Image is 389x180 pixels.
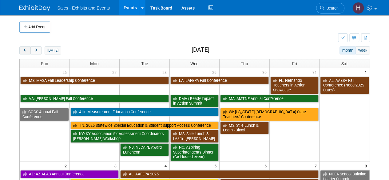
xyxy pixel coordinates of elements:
[112,68,119,76] span: 27
[170,77,269,85] a: LA: LAFEPA Fall Conference
[270,77,319,94] a: FL: Hernando Teachers in Action Showcase
[312,68,319,76] span: 31
[355,46,370,54] button: week
[30,46,42,54] button: next
[241,61,248,66] span: Thu
[64,162,69,170] span: 2
[220,122,269,134] a: MS: Stile Lunch & Learn - Biloxi
[58,6,110,10] span: Sales - Exhibits and Events
[45,46,61,54] button: [DATE]
[264,162,269,170] span: 6
[190,61,199,66] span: Wed
[191,46,209,53] h2: [DATE]
[170,95,219,107] a: DMV i-Ready Impact in Action Summit
[316,3,344,14] a: Search
[339,46,356,54] button: month
[164,162,169,170] span: 4
[170,143,219,161] a: NC: Aspiring Superintendents Dinner (CA-Hosted event)
[262,68,269,76] span: 30
[214,162,219,170] span: 5
[220,108,319,121] a: WI: [US_STATE] [DEMOGRAPHIC_DATA] State Teachers’ Conference
[19,46,31,54] button: prev
[352,2,364,14] img: Holly Costello
[341,61,348,66] span: Sat
[320,77,369,94] a: AL: AAESA Fall Conference (Need 2025 Dates)
[70,122,219,130] a: TN: 2025 Statewide Special Education & Student Support Access Conference
[20,77,169,85] a: MS: MASA Fall Leadership Conference
[90,61,99,66] span: Mon
[20,108,69,121] a: CGCS Annual Fall Conference
[19,5,50,11] img: ExhibitDay
[19,22,50,33] button: Add Event
[120,143,169,156] a: NJ: NJCAPE Award Luncheon
[220,95,319,103] a: MA: AMTNE Annual Conference
[364,68,370,76] span: 1
[20,170,119,178] a: AZ: AZ ALAS Annual Conference
[314,162,319,170] span: 7
[70,130,169,142] a: KY: KY Association for Assessment Coordinators [PERSON_NAME] Workshop
[170,130,219,142] a: MS: Stile Lunch & Learn - [PERSON_NAME]
[364,162,370,170] span: 8
[20,95,169,103] a: VA: [PERSON_NAME] Fall Conference
[162,68,169,76] span: 28
[141,61,148,66] span: Tue
[62,68,69,76] span: 26
[324,6,339,10] span: Search
[292,61,297,66] span: Fri
[114,162,119,170] span: 3
[41,61,48,66] span: Sun
[120,170,319,178] a: AL: AAFEPA 2025
[212,68,219,76] span: 29
[70,108,219,116] a: AI in Measurement Education Conference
